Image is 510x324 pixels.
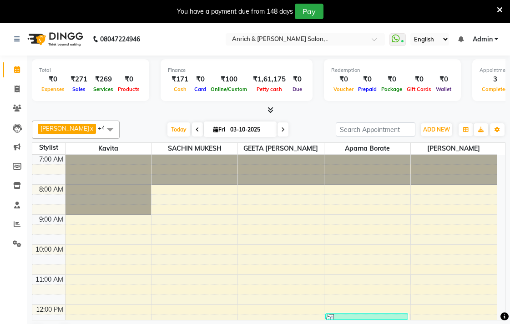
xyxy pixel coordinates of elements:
[331,74,356,85] div: ₹0
[172,86,189,92] span: Cash
[91,86,116,92] span: Services
[67,74,91,85] div: ₹271
[227,123,273,137] input: 2025-10-03
[37,185,65,194] div: 8:00 AM
[379,74,404,85] div: ₹0
[404,74,434,85] div: ₹0
[116,86,142,92] span: Products
[168,74,192,85] div: ₹171
[434,74,454,85] div: ₹0
[168,66,305,74] div: Finance
[192,86,208,92] span: Card
[238,143,324,154] span: GEETA [PERSON_NAME]
[39,86,67,92] span: Expenses
[34,275,65,284] div: 11:00 AM
[421,123,452,136] button: ADD NEW
[151,143,237,154] span: SACHIN MUKESH
[249,74,289,85] div: ₹1,61,175
[89,125,93,132] a: x
[254,86,284,92] span: Petty cash
[295,4,323,19] button: Pay
[211,126,227,133] span: Fri
[91,74,116,85] div: ₹269
[192,74,208,85] div: ₹0
[70,86,88,92] span: Sales
[356,74,379,85] div: ₹0
[326,314,408,319] div: [PERSON_NAME], TK01, 12:15 PM-12:30 PM, EYEBROWS GROOMING,UPPER LIP THREADING
[23,26,86,52] img: logo
[39,66,142,74] div: Total
[404,86,434,92] span: Gift Cards
[167,122,190,137] span: Today
[324,143,410,154] span: Aparna borate
[379,86,404,92] span: Package
[331,66,454,74] div: Redemption
[208,86,249,92] span: Online/Custom
[98,124,112,132] span: +4
[434,86,454,92] span: Wallet
[208,74,249,85] div: ₹100
[356,86,379,92] span: Prepaid
[336,122,415,137] input: Search Appointment
[423,126,450,133] span: ADD NEW
[37,215,65,224] div: 9:00 AM
[116,74,142,85] div: ₹0
[290,86,304,92] span: Due
[34,245,65,254] div: 10:00 AM
[331,86,356,92] span: Voucher
[34,305,65,314] div: 12:00 PM
[411,143,497,154] span: [PERSON_NAME]
[37,155,65,164] div: 7:00 AM
[40,125,89,132] span: [PERSON_NAME]
[473,35,493,44] span: Admin
[66,143,151,154] span: Kavita
[100,26,140,52] b: 08047224946
[32,143,65,152] div: Stylist
[39,74,67,85] div: ₹0
[177,7,293,16] div: You have a payment due from 148 days
[289,74,305,85] div: ₹0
